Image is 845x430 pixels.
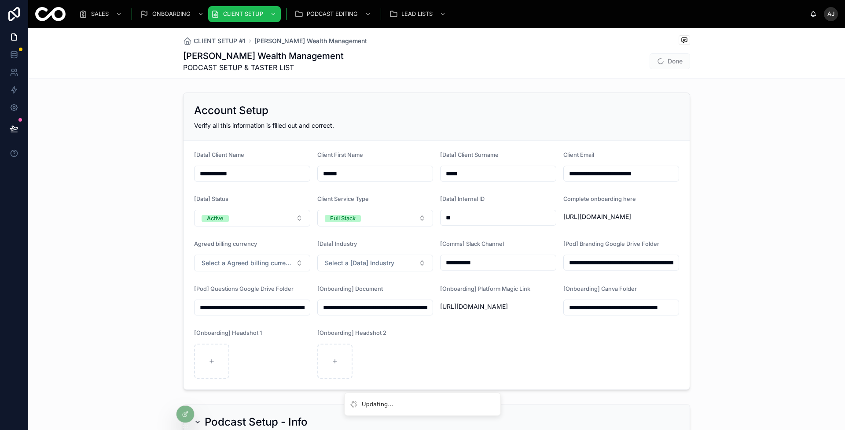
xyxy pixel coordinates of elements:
img: App logo [35,7,66,21]
span: Client Service Type [317,196,369,202]
h2: Podcast Setup - Info [205,415,308,429]
button: Select Button [194,255,310,271]
a: LEAD LISTS [386,6,450,22]
button: Select Button [317,210,434,226]
span: [Onboarding] Canva Folder [563,285,637,292]
span: Select a Agreed billing currency [202,259,292,267]
a: PODCAST EDITING [292,6,375,22]
span: [URL][DOMAIN_NAME] [563,212,680,221]
span: SALES [91,11,109,18]
span: PODCAST SETUP & TASTER LIST [183,62,344,73]
span: Client Email [563,152,594,158]
span: LEAD LISTS [401,11,433,18]
h2: Account Setup [194,104,268,118]
span: [Onboarding] Headshot 2 [317,330,386,336]
span: [Data] Internal ID [440,196,485,202]
span: CLIENT SETUP #1 [194,37,246,45]
span: Agreed billing currency [194,241,257,247]
div: Updating... [362,400,393,409]
span: [Onboarding] Platform Magic Link [440,285,530,292]
a: CLIENT SETUP [208,6,281,22]
span: [Comms] Slack Channel [440,241,504,247]
a: CLIENT SETUP #1 [183,37,246,45]
span: [Onboarding] Headshot 1 [194,330,262,336]
span: Complete onboarding here [563,196,636,202]
span: [Pod] Branding Google Drive Folder [563,241,659,247]
div: Full Stack [330,215,356,222]
span: [Onboarding] Document [317,285,383,292]
span: [Pod] Questions Google Drive Folder [194,285,294,292]
span: Select a [Data] Industry [325,259,394,267]
div: Active [207,215,224,222]
span: Client First Name [317,152,363,158]
span: PODCAST EDITING [307,11,358,18]
span: [Data] Client Surname [440,152,499,158]
a: ONBOARDING [137,6,208,22]
span: Verify all this information is filled out and correct. [194,122,334,129]
a: SALES [76,6,126,22]
span: AJ [827,11,834,18]
span: ONBOARDING [152,11,191,18]
div: scrollable content [73,4,810,24]
span: [URL][DOMAIN_NAME] [440,302,556,311]
span: CLIENT SETUP [223,11,263,18]
button: Select Button [317,255,434,271]
span: [Data] Industry [317,241,357,247]
h1: [PERSON_NAME] Wealth Management [183,50,344,62]
button: Select Button [194,210,310,226]
span: [Data] Client Name [194,152,244,158]
a: [PERSON_NAME] Wealth Management [254,37,367,45]
span: [Data] Status [194,196,228,202]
